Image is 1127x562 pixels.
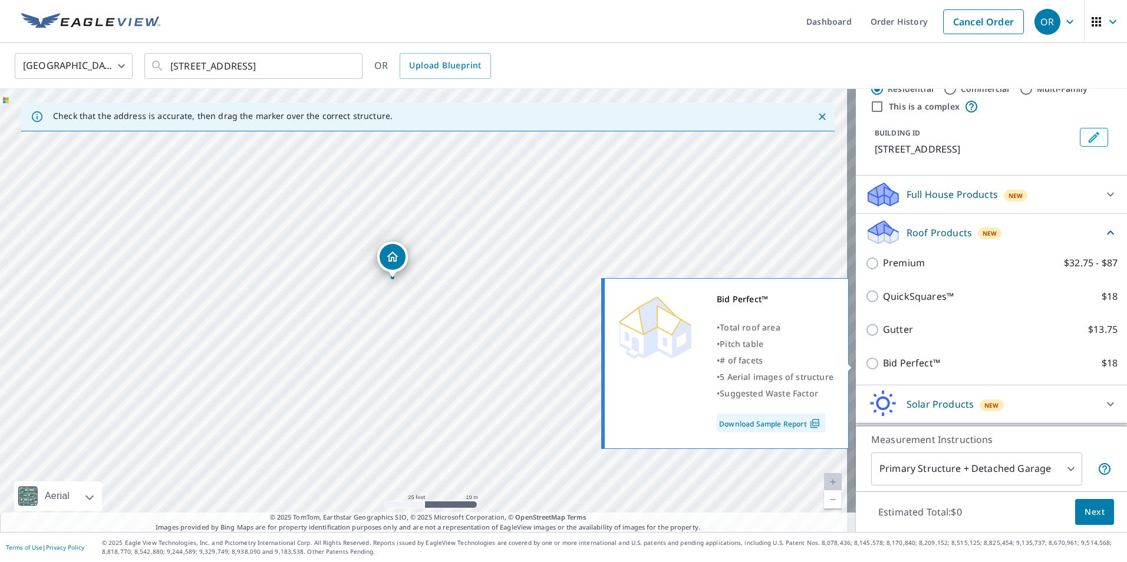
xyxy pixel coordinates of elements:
[717,414,825,432] a: Download Sample Report
[614,291,696,362] img: Premium
[1009,191,1023,200] span: New
[6,543,42,551] a: Terms of Use
[983,229,997,238] span: New
[170,49,338,82] input: Search by address or latitude-longitude
[1034,9,1060,35] div: OR
[270,513,586,523] span: © 2025 TomTom, Earthstar Geographics SIO, © 2025 Microsoft Corporation, ©
[717,352,833,369] div: •
[14,481,102,511] div: Aerial
[717,319,833,336] div: •
[807,418,823,429] img: Pdf Icon
[865,180,1118,209] div: Full House ProductsNew
[717,336,833,352] div: •
[374,53,491,79] div: OR
[883,322,913,337] p: Gutter
[41,481,73,511] div: Aerial
[409,58,481,73] span: Upload Blueprint
[720,355,763,366] span: # of facets
[865,219,1118,246] div: Roof ProductsNew
[1064,256,1118,270] p: $32.75 - $87
[720,322,780,333] span: Total roof area
[824,473,842,491] a: Current Level 20, Zoom In Disabled
[865,390,1118,418] div: Solar ProductsNew
[515,513,565,521] a: OpenStreetMap
[717,369,833,385] div: •
[377,242,408,278] div: Dropped pin, building 1, Residential property, 889 N Harvest Ln Midway, UT 84049
[1075,499,1114,525] button: Next
[53,111,393,121] p: Check that the address is accurate, then drag the marker over the correct structure.
[984,401,999,410] span: New
[871,432,1112,447] p: Measurement Instructions
[883,289,954,304] p: QuickSquares™
[1037,83,1088,95] label: Multi-Family
[6,544,84,551] p: |
[888,83,934,95] label: Residential
[46,543,84,551] a: Privacy Policy
[943,9,1024,34] a: Cancel Order
[1098,462,1112,476] span: Your report will include the primary structure and a detached garage if one exists.
[400,53,490,79] a: Upload Blueprint
[720,338,763,349] span: Pitch table
[1102,356,1118,371] p: $18
[21,13,160,31] img: EV Logo
[717,385,833,402] div: •
[15,49,133,82] div: [GEOGRAPHIC_DATA]
[717,291,833,308] div: Bid Perfect™
[907,226,972,240] p: Roof Products
[961,83,1010,95] label: Commercial
[883,256,925,270] p: Premium
[907,187,998,201] p: Full House Products
[567,513,586,521] a: Terms
[883,356,940,371] p: Bid Perfect™
[1088,322,1118,337] p: $13.75
[889,101,960,113] label: This is a complex
[875,142,1075,156] p: [STREET_ADDRESS]
[824,491,842,508] a: Current Level 20, Zoom Out
[1102,289,1118,304] p: $18
[1085,505,1105,520] span: Next
[871,452,1082,485] div: Primary Structure + Detached Garage
[869,499,971,525] p: Estimated Total: $0
[815,109,830,124] button: Close
[720,388,818,399] span: Suggested Waste Factor
[1080,128,1108,147] button: Edit building 1
[720,371,833,382] span: 5 Aerial images of structure
[907,397,974,411] p: Solar Products
[102,538,1121,556] p: © 2025 Eagle View Technologies, Inc. and Pictometry International Corp. All Rights Reserved. Repo...
[875,128,920,138] p: BUILDING ID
